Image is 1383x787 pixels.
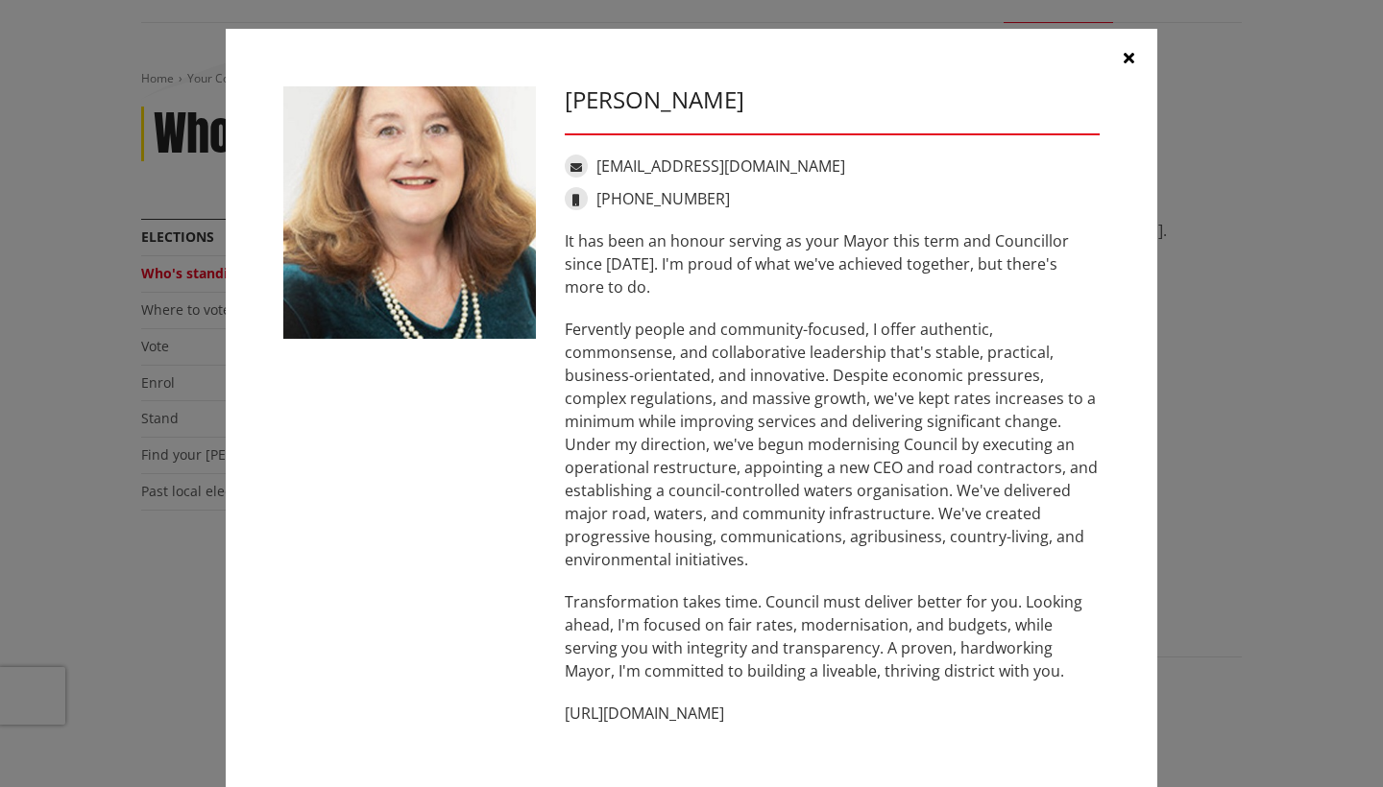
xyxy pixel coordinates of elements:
[565,318,1100,571] p: Fervently people and community-focused, I offer authentic, commonsense, and collaborative leaders...
[1295,706,1364,775] iframe: Messenger Launcher
[596,188,730,209] a: [PHONE_NUMBER]
[565,702,1100,725] p: [URL][DOMAIN_NAME]
[565,590,1100,682] p: Transformation takes time. Council must deliver better for you. Looking ahead, I'm focused on fai...
[565,86,1100,114] h3: [PERSON_NAME]
[565,229,1100,298] p: It has been an honour serving as your Mayor this term and Councillor since [DATE]. I'm proud of w...
[596,155,845,177] a: [EMAIL_ADDRESS][DOMAIN_NAME]
[283,86,536,339] img: WO-M__CHURCH_J__UwGuY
